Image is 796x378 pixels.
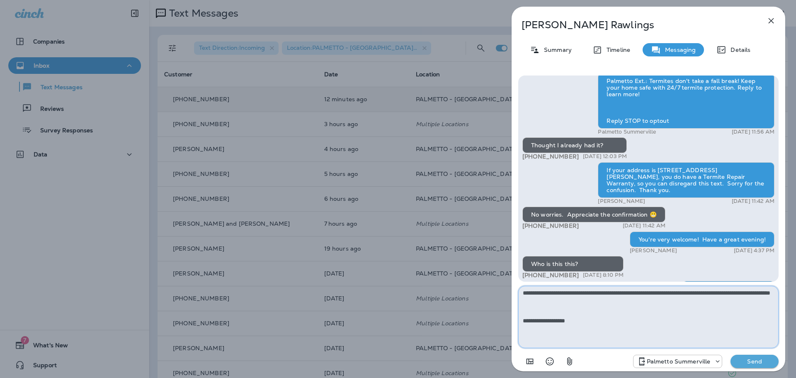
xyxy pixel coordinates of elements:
[522,153,579,160] span: [PHONE_NUMBER]
[623,222,665,229] p: [DATE] 11:42 AM
[598,198,645,205] p: [PERSON_NAME]
[737,358,772,365] p: Send
[630,232,774,247] div: You're very welcome! Have a great evening!
[602,46,630,53] p: Timeline
[682,281,774,297] div: Palmetto Exterminators
[633,356,722,366] div: +1 (843) 594-2691
[734,247,774,254] p: [DATE] 4:37 PM
[630,247,677,254] p: [PERSON_NAME]
[540,46,572,53] p: Summary
[732,198,774,205] p: [DATE] 11:42 AM
[661,46,696,53] p: Messaging
[598,129,656,135] p: Palmetto Summerville
[647,358,711,365] p: Palmetto Summerville
[541,353,558,370] button: Select an emoji
[522,207,665,222] div: No worries. Appreciate the confirmation 😬
[522,222,579,229] span: [PHONE_NUMBER]
[522,271,579,279] span: [PHONE_NUMBER]
[583,272,624,278] p: [DATE] 8:10 PM
[522,137,627,153] div: Thought I already had it?
[730,355,779,368] button: Send
[583,153,627,160] p: [DATE] 12:03 PM
[598,73,774,129] div: Palmetto Ext.: Termites don't take a fall break! Keep your home safe with 24/7 termite protection...
[522,256,624,272] div: Who is this this?
[522,19,748,31] p: [PERSON_NAME] Rawlings
[598,162,774,198] div: If your address is [STREET_ADDRESS][PERSON_NAME], you do have a Termite Repair Warranty, so you c...
[732,129,774,135] p: [DATE] 11:56 AM
[726,46,750,53] p: Details
[522,353,538,370] button: Add in a premade template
